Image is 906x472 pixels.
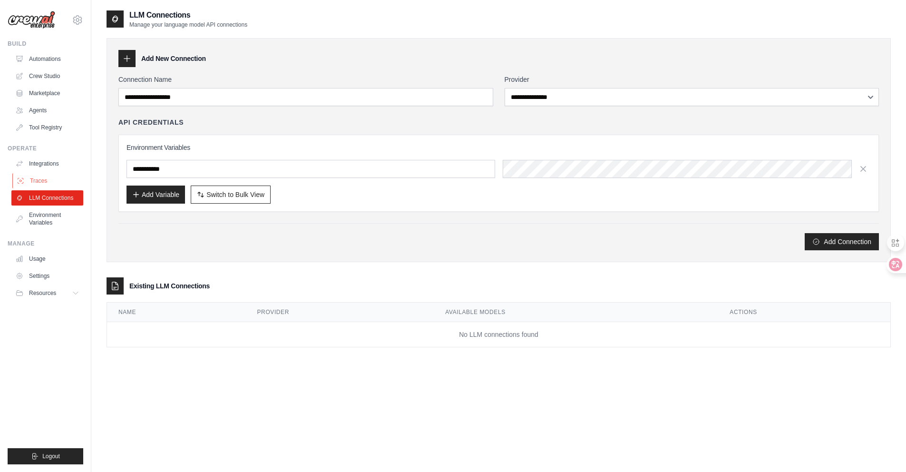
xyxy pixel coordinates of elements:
[11,69,83,84] a: Crew Studio
[11,251,83,266] a: Usage
[8,11,55,29] img: Logo
[107,322,890,347] td: No LLM connections found
[8,40,83,48] div: Build
[12,173,84,188] a: Traces
[8,240,83,247] div: Manage
[118,75,493,84] label: Connection Name
[127,143,871,152] h3: Environment Variables
[11,120,83,135] a: Tool Registry
[11,156,83,171] a: Integrations
[11,86,83,101] a: Marketplace
[11,190,83,206] a: LLM Connections
[127,186,185,204] button: Add Variable
[129,21,247,29] p: Manage your language model API connections
[8,145,83,152] div: Operate
[129,10,247,21] h2: LLM Connections
[11,268,83,284] a: Settings
[805,233,879,250] button: Add Connection
[246,303,434,322] th: Provider
[129,281,210,291] h3: Existing LLM Connections
[42,452,60,460] span: Logout
[718,303,890,322] th: Actions
[206,190,264,199] span: Switch to Bulk View
[11,207,83,230] a: Environment Variables
[505,75,879,84] label: Provider
[434,303,718,322] th: Available Models
[11,103,83,118] a: Agents
[141,54,206,63] h3: Add New Connection
[29,289,56,297] span: Resources
[191,186,271,204] button: Switch to Bulk View
[11,51,83,67] a: Automations
[118,118,184,127] h4: API Credentials
[107,303,246,322] th: Name
[11,285,83,301] button: Resources
[8,448,83,464] button: Logout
